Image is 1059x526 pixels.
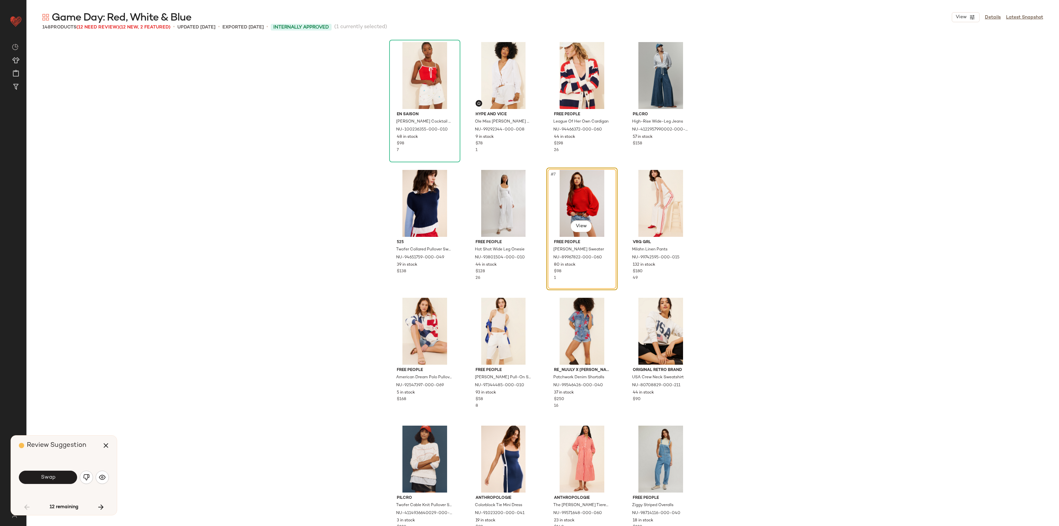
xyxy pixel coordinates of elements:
span: 48 in stock [397,134,418,140]
img: svg%3e [8,513,21,518]
span: Patchwork Denim Shortalls [553,375,604,381]
span: 19 in stock [476,518,495,524]
span: $250 [554,396,564,402]
span: 132 in stock [633,262,655,268]
span: 9 in stock [476,134,494,140]
span: 39 in stock [397,262,417,268]
img: svg%3e [42,14,49,21]
span: NU-92547397-000-069 [396,383,444,389]
span: Anthropologie [554,495,610,501]
a: Details [985,14,1001,21]
div: Products [42,24,170,31]
span: Re_Nuuly x [PERSON_NAME] Fix [554,367,610,373]
span: Ziggy Striped Overalls [632,502,673,508]
img: heart_red.DM2ytmEG.svg [9,15,23,28]
span: Internally Approved [273,24,329,31]
span: En Saison [397,112,453,118]
span: Hype and Vice [476,112,531,118]
img: 99742595_015_b [627,170,694,237]
span: 16 [554,404,558,408]
img: 99292344_008_b [470,42,537,109]
img: 93801504_010_b [470,170,537,237]
span: NU-99292344-000-008 [475,127,525,133]
span: NU-91023200-000-041 [475,510,525,516]
span: Ole Miss [PERSON_NAME] Shorts [475,119,531,125]
img: svg%3e [99,474,106,481]
img: 98714116_040_b [627,426,694,493]
span: Hot Shot Wide Leg Onesie [475,247,525,253]
span: View [576,224,587,229]
span: League Of Her Own Cardigan [553,119,609,125]
span: Game Day: Red, White & Blue [52,11,191,25]
span: 44 in stock [554,134,575,140]
img: 94651759_049_b [391,170,458,237]
span: (1 currently selected) [334,23,387,31]
span: $158 [633,141,642,147]
span: $138 [397,269,406,275]
span: NU-94466372-000-060 [553,127,602,133]
span: Free People [476,367,531,373]
span: 37 in stock [554,390,574,396]
img: 80708829_211_b25 [627,298,694,365]
button: View [952,12,980,22]
span: $90 [633,396,641,402]
span: VRG GRL [633,239,689,245]
span: Free People [633,495,689,501]
img: 97344485_010_b [470,298,537,365]
span: NU-100236355-000-010 [396,127,448,133]
span: Free People [476,239,531,245]
span: NU-4114936640029-000-011 [396,510,452,516]
span: American Dream Polo Pullover Sweater [396,375,452,381]
span: 3 in stock [397,518,415,524]
span: 44 in stock [476,262,497,268]
span: View [955,15,967,20]
img: svg%3e [477,101,481,105]
img: svg%3e [12,44,19,50]
span: Milahn Linen Pants [632,247,668,253]
span: NU-80708829-000-211 [632,383,680,389]
span: Free People [554,112,610,118]
img: 100236355_010_b [391,42,458,109]
span: NU-99571648-000-060 [553,510,602,516]
span: Pilcro [397,495,453,501]
span: NU-89967822-000-060 [553,255,602,261]
img: 91023200_041_b [470,426,537,493]
span: $198 [554,141,563,147]
span: [PERSON_NAME] Cocktail Boxer Shorts [396,119,452,125]
span: (12 New, 2 Featured) [119,25,170,30]
span: NU-4122957990002-000-091 [632,127,688,133]
span: 18 in stock [633,518,653,524]
span: 7 [397,148,399,152]
span: $168 [397,396,406,402]
span: $128 [476,269,485,275]
img: 94466372_060_b [549,42,615,109]
span: Anthropologie [476,495,531,501]
span: Colorblock Tie Mini Dress [475,502,522,508]
span: (12 Need Review) [76,25,119,30]
span: • [173,23,175,31]
span: 23 in stock [554,518,575,524]
button: View [571,220,592,232]
span: • [218,23,220,31]
span: The [PERSON_NAME] Tiered Midi Shirt Dress [553,502,609,508]
span: Swap [40,474,55,481]
span: [PERSON_NAME] Sweater [553,247,604,253]
span: • [266,23,268,31]
button: Swap [19,471,77,484]
span: NU-99742595-000-015 [632,255,679,261]
span: 148 [42,25,51,30]
span: 49 [633,276,638,280]
img: svg%3e [83,474,90,481]
span: High-Rise Wide-Leg Jeans [632,119,683,125]
p: Exported [DATE] [222,24,264,31]
a: Latest Snapshot [1006,14,1043,21]
span: NU-99546426-000-040 [553,383,603,389]
span: 26 [476,276,480,280]
span: Twofer Cable Knit Pullover Sweater [396,502,452,508]
img: 4114936640029_011_b [391,426,458,493]
span: Review Suggestion [27,442,86,449]
span: 26 [554,148,559,152]
span: 525 [397,239,453,245]
img: 99546426_040_b [549,298,615,365]
span: Free People [397,367,453,373]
